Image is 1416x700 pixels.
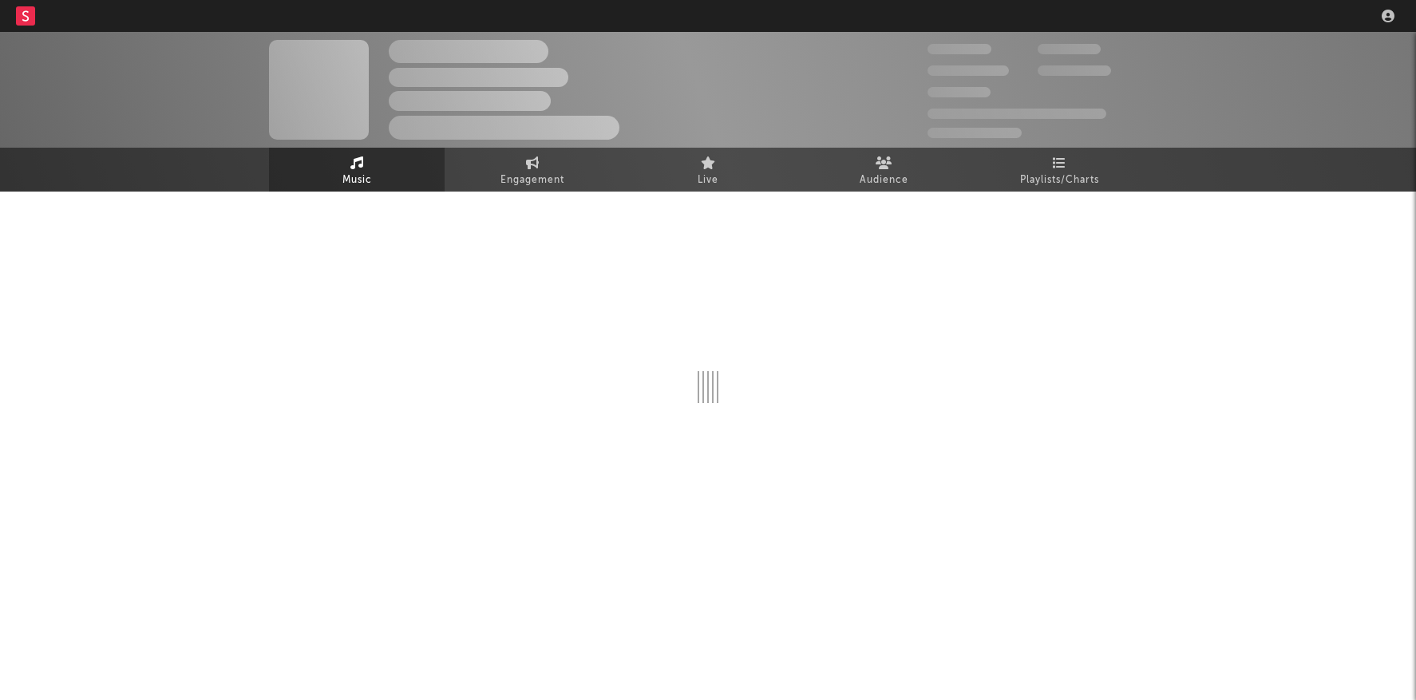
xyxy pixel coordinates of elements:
[1038,65,1111,76] span: 1,000,000
[928,44,991,54] span: 300,000
[971,148,1147,192] a: Playlists/Charts
[928,109,1106,119] span: 50,000,000 Monthly Listeners
[500,171,564,190] span: Engagement
[445,148,620,192] a: Engagement
[269,148,445,192] a: Music
[928,87,991,97] span: 100,000
[860,171,908,190] span: Audience
[342,171,372,190] span: Music
[620,148,796,192] a: Live
[928,65,1009,76] span: 50,000,000
[1020,171,1099,190] span: Playlists/Charts
[796,148,971,192] a: Audience
[1038,44,1101,54] span: 100,000
[698,171,718,190] span: Live
[928,128,1022,138] span: Jump Score: 85.0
